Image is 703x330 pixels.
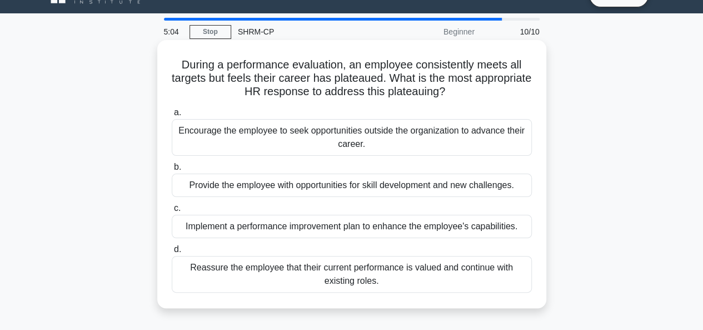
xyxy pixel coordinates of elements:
[172,215,532,238] div: Implement a performance improvement plan to enhance the employee's capabilities.
[190,25,231,39] a: Stop
[384,21,481,43] div: Beginner
[481,21,546,43] div: 10/10
[157,21,190,43] div: 5:04
[174,203,181,213] span: c.
[174,107,181,117] span: a.
[231,21,384,43] div: SHRM-CP
[174,162,181,171] span: b.
[171,58,533,99] h5: During a performance evaluation, an employee consistently meets all targets but feels their caree...
[172,119,532,156] div: Encourage the employee to seek opportunities outside the organization to advance their career.
[172,256,532,293] div: Reassure the employee that their current performance is valued and continue with existing roles.
[174,244,181,254] span: d.
[172,174,532,197] div: Provide the employee with opportunities for skill development and new challenges.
